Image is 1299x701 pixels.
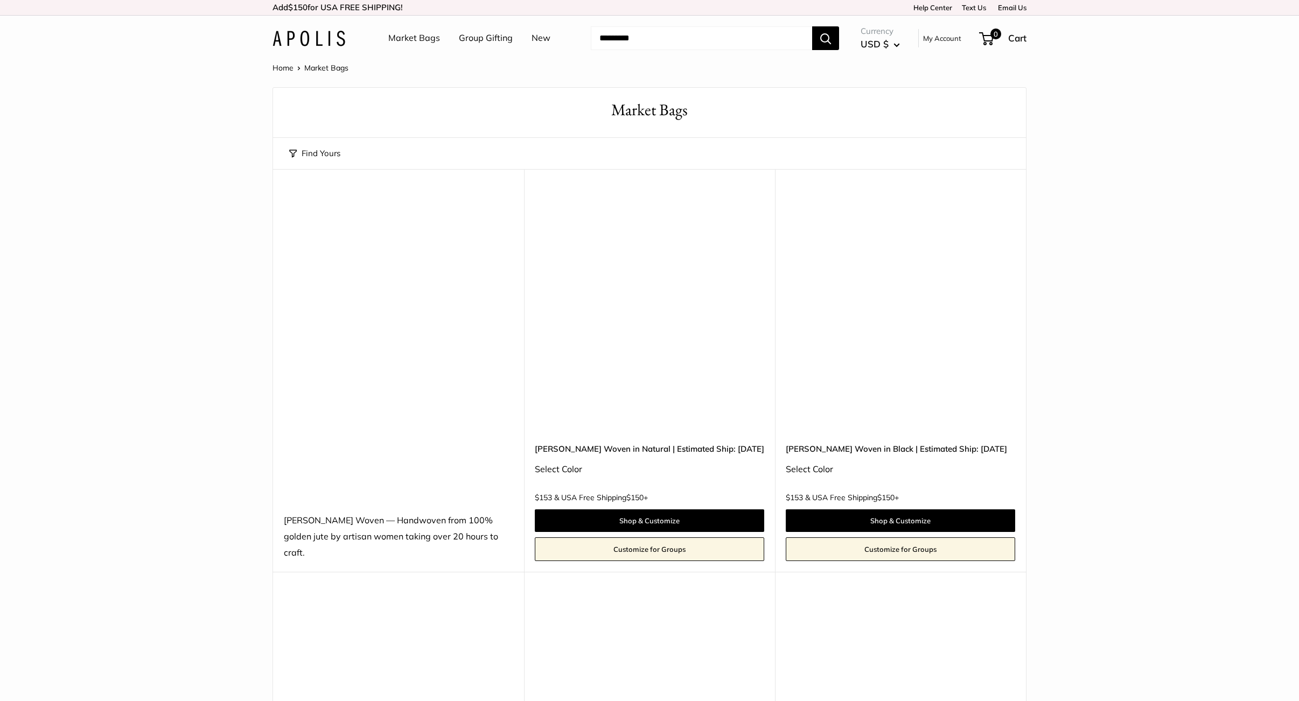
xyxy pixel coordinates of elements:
a: Group Gifting [459,30,513,46]
a: Shop & Customize [535,509,764,532]
a: Home [273,63,294,73]
span: $150 [626,493,644,502]
span: $153 [535,493,552,502]
a: Mercado Woven in Black | Estimated Ship: Oct. 19thMercado Woven in Black | Estimated Ship: Oct. 19th [786,196,1015,425]
a: [PERSON_NAME] Woven in Black | Estimated Ship: [DATE] [786,443,1015,455]
a: My Account [923,32,961,45]
a: Help Center [910,3,952,12]
span: & USA Free Shipping + [805,494,899,501]
span: USD $ [861,38,889,50]
span: Cart [1008,32,1026,44]
div: Select Color [786,461,1015,478]
nav: Breadcrumb [273,61,348,75]
a: Email Us [994,3,1026,12]
span: Market Bags [304,63,348,73]
a: Market Bags [388,30,440,46]
a: Customize for Groups [786,537,1015,561]
img: Apolis [273,31,345,46]
a: Customize for Groups [535,537,764,561]
span: 0 [990,29,1001,39]
button: Search [812,26,839,50]
button: Find Yours [289,146,340,161]
span: $150 [288,2,308,12]
span: Currency [861,24,900,39]
a: 0 Cart [980,30,1026,47]
div: Select Color [535,461,764,478]
span: $150 [877,493,895,502]
span: & USA Free Shipping + [554,494,648,501]
input: Search... [591,26,812,50]
span: $153 [786,493,803,502]
a: Text Us [962,3,986,12]
a: Shop & Customize [786,509,1015,532]
div: [PERSON_NAME] Woven — Handwoven from 100% golden jute by artisan women taking over 20 hours to cr... [284,513,513,561]
a: Mercado Woven in Natural | Estimated Ship: Oct. 19thMercado Woven in Natural | Estimated Ship: Oc... [535,196,764,425]
button: USD $ [861,36,900,53]
h1: Market Bags [289,99,1010,122]
a: New [532,30,550,46]
a: [PERSON_NAME] Woven in Natural | Estimated Ship: [DATE] [535,443,764,455]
